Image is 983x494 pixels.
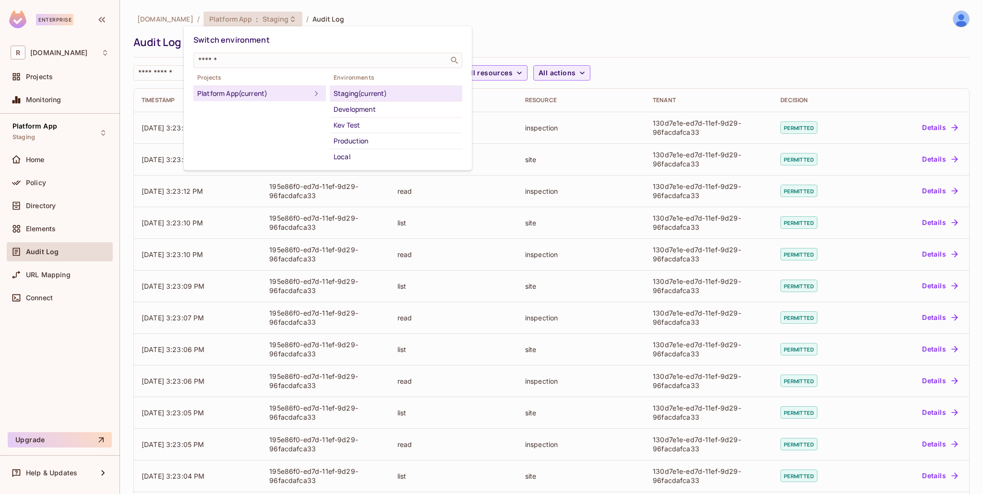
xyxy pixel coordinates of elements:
[334,119,458,131] div: Kev Test
[193,74,326,82] span: Projects
[197,88,311,99] div: Platform App (current)
[330,74,462,82] span: Environments
[334,104,458,115] div: Development
[334,135,458,147] div: Production
[334,88,458,99] div: Staging (current)
[334,151,458,163] div: Local
[193,35,270,45] span: Switch environment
